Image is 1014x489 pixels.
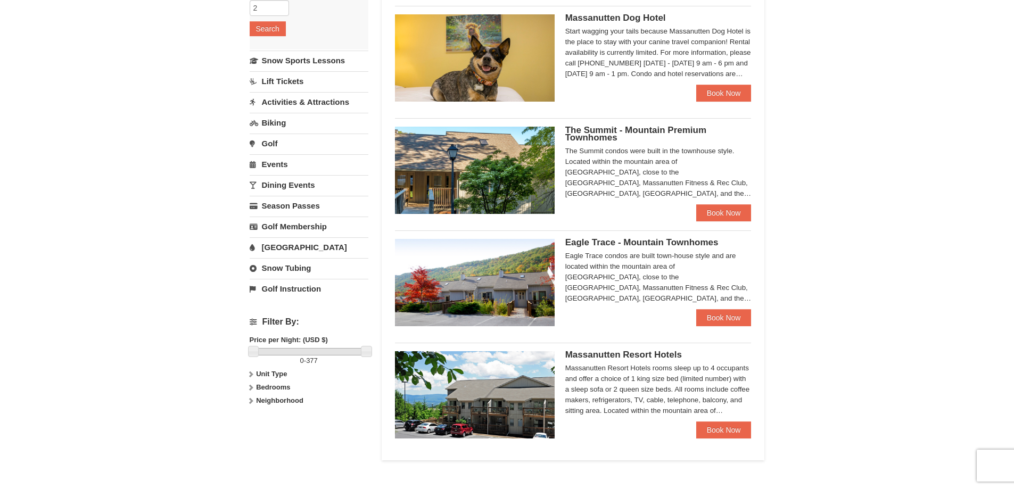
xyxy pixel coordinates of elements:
a: Golf Membership [250,217,368,236]
a: Book Now [696,85,752,102]
img: 27428181-5-81c892a3.jpg [395,14,555,102]
span: 0 [300,357,304,364]
div: The Summit condos were built in the townhouse style. Located within the mountain area of [GEOGRAP... [565,146,752,199]
a: Golf Instruction [250,279,368,299]
a: [GEOGRAPHIC_DATA] [250,237,368,257]
strong: Unit Type [256,370,287,378]
strong: Neighborhood [256,396,303,404]
h4: Filter By: [250,317,368,327]
a: Biking [250,113,368,132]
span: Eagle Trace - Mountain Townhomes [565,237,719,247]
a: Events [250,154,368,174]
a: Golf [250,134,368,153]
a: Activities & Attractions [250,92,368,112]
img: 19219034-1-0eee7e00.jpg [395,127,555,214]
a: Season Passes [250,196,368,216]
a: Book Now [696,204,752,221]
a: Book Now [696,421,752,438]
a: Dining Events [250,175,368,195]
a: Snow Sports Lessons [250,51,368,70]
label: - [250,355,368,366]
span: The Summit - Mountain Premium Townhomes [565,125,706,143]
button: Search [250,21,286,36]
strong: Price per Night: (USD $) [250,336,328,344]
a: Snow Tubing [250,258,368,278]
span: 377 [306,357,318,364]
div: Start wagging your tails because Massanutten Dog Hotel is the place to stay with your canine trav... [565,26,752,79]
a: Lift Tickets [250,71,368,91]
span: Massanutten Resort Hotels [565,350,682,360]
div: Massanutten Resort Hotels rooms sleep up to 4 occupants and offer a choice of 1 king size bed (li... [565,363,752,416]
strong: Bedrooms [256,383,290,391]
a: Book Now [696,309,752,326]
img: 19218983-1-9b289e55.jpg [395,239,555,326]
span: Massanutten Dog Hotel [565,13,666,23]
div: Eagle Trace condos are built town-house style and are located within the mountain area of [GEOGRA... [565,251,752,304]
img: 19219026-1-e3b4ac8e.jpg [395,351,555,438]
